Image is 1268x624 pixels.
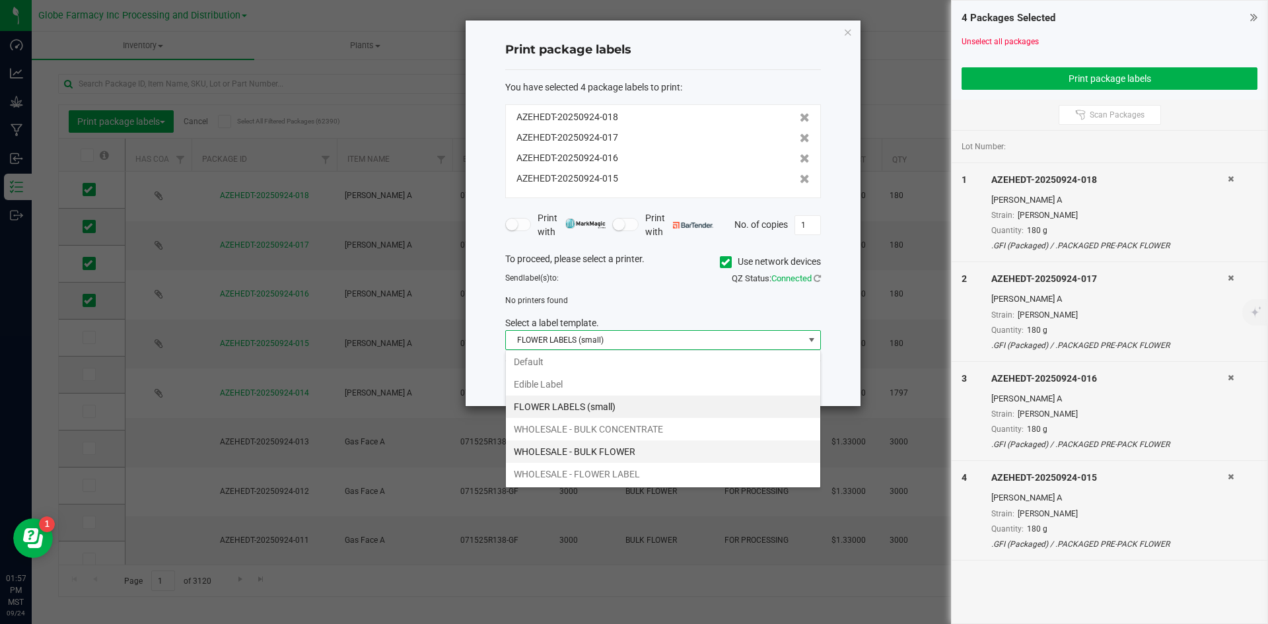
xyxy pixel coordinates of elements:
span: 1 [962,174,967,185]
span: QZ Status: [732,273,821,283]
span: Quantity: [991,524,1024,534]
span: [PERSON_NAME] [1018,409,1078,419]
img: bartender.png [673,222,713,228]
span: 180 g [1027,326,1047,335]
span: Strain: [991,509,1014,518]
li: FLOWER LABELS (small) [506,396,820,418]
iframe: Resource center [13,518,53,558]
span: Quantity: [991,226,1024,235]
span: 180 g [1027,425,1047,434]
iframe: Resource center unread badge [39,516,55,532]
div: [PERSON_NAME] A [991,293,1228,306]
span: 2 [962,273,967,284]
span: Strain: [991,310,1014,320]
span: Print with [645,211,713,239]
span: AZEHEDT-20250924-016 [516,151,618,165]
div: .GFI (Packaged) / .PACKAGED PRE-PACK FLOWER [991,438,1228,450]
div: .GFI (Packaged) / .PACKAGED PRE-PACK FLOWER [991,339,1228,351]
span: Lot Number: [962,141,1006,153]
img: mark_magic_cybra.png [565,219,606,228]
span: Strain: [991,409,1014,419]
span: [PERSON_NAME] [1018,211,1078,220]
div: [PERSON_NAME] A [991,491,1228,504]
div: [PERSON_NAME] A [991,193,1228,207]
span: AZEHEDT-20250924-017 [516,131,618,145]
span: 180 g [1027,226,1047,235]
div: AZEHEDT-20250924-015 [991,471,1228,485]
li: Default [506,351,820,373]
span: Print with [538,211,606,239]
span: label(s) [523,273,549,283]
span: AZEHEDT-20250924-018 [516,110,618,124]
span: Quantity: [991,326,1024,335]
span: 3 [962,373,967,384]
div: To proceed, please select a printer. [495,252,831,272]
span: [PERSON_NAME] [1018,509,1078,518]
div: AZEHEDT-20250924-018 [991,173,1228,187]
span: FLOWER LABELS (small) [506,331,804,349]
span: [PERSON_NAME] [1018,310,1078,320]
label: Use network devices [720,255,821,269]
span: No printers found [505,296,568,305]
span: Connected [771,273,812,283]
li: WHOLESALE - FLOWER LABEL [506,463,820,485]
a: Unselect all packages [962,37,1039,46]
div: AZEHEDT-20250924-017 [991,272,1228,286]
span: No. of copies [734,219,788,229]
span: Send to: [505,273,559,283]
span: 4 [962,472,967,483]
li: WHOLESALE - BULK CONCENTRATE [506,418,820,440]
span: Scan Packages [1090,110,1145,120]
div: [PERSON_NAME] A [991,392,1228,405]
button: Print package labels [962,67,1257,90]
span: AZEHEDT-20250924-015 [516,172,618,186]
div: AZEHEDT-20250924-016 [991,372,1228,386]
div: .GFI (Packaged) / .PACKAGED PRE-PACK FLOWER [991,538,1228,550]
span: You have selected 4 package labels to print [505,82,680,92]
span: 180 g [1027,524,1047,534]
h4: Print package labels [505,42,821,59]
li: Edible Label [506,373,820,396]
div: Select a label template. [495,316,831,330]
span: Quantity: [991,425,1024,434]
div: .GFI (Packaged) / .PACKAGED PRE-PACK FLOWER [991,240,1228,252]
span: Strain: [991,211,1014,220]
div: : [505,81,821,94]
li: WHOLESALE - BULK FLOWER [506,440,820,463]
